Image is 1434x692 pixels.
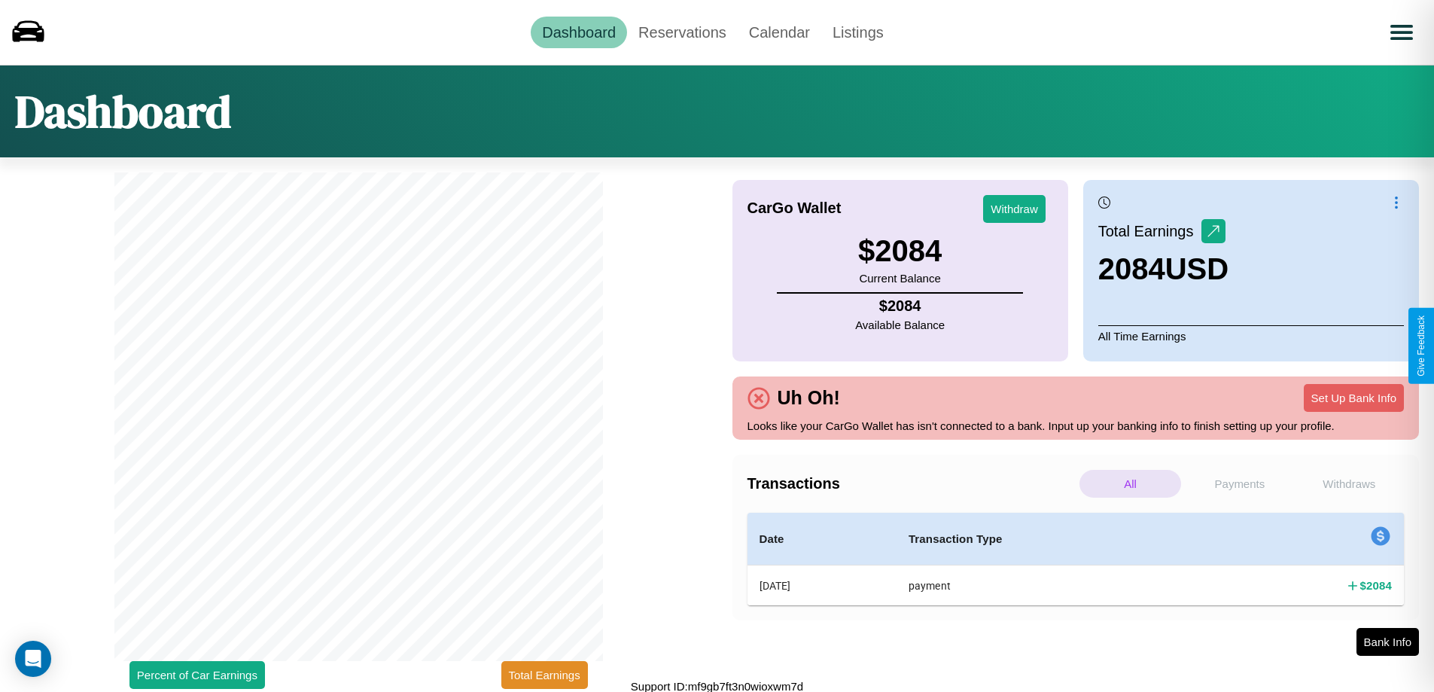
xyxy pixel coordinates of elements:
[760,530,884,548] h4: Date
[1098,218,1201,245] p: Total Earnings
[747,565,897,606] th: [DATE]
[1098,252,1228,286] h3: 2084 USD
[1304,384,1404,412] button: Set Up Bank Info
[15,641,51,677] div: Open Intercom Messenger
[1299,470,1400,498] p: Withdraws
[858,268,942,288] p: Current Balance
[855,297,945,315] h4: $ 2084
[1381,11,1423,53] button: Open menu
[1079,470,1181,498] p: All
[531,17,627,48] a: Dashboard
[1416,316,1426,376] div: Give Feedback
[501,661,588,689] button: Total Earnings
[1098,325,1404,346] p: All Time Earnings
[738,17,821,48] a: Calendar
[983,195,1046,223] button: Withdraw
[747,475,1076,492] h4: Transactions
[909,530,1201,548] h4: Transaction Type
[1356,628,1419,656] button: Bank Info
[627,17,738,48] a: Reservations
[821,17,895,48] a: Listings
[129,661,265,689] button: Percent of Car Earnings
[1189,470,1290,498] p: Payments
[855,315,945,335] p: Available Balance
[747,513,1405,605] table: simple table
[15,81,231,142] h1: Dashboard
[897,565,1213,606] th: payment
[747,200,842,217] h4: CarGo Wallet
[747,416,1405,436] p: Looks like your CarGo Wallet has isn't connected to a bank. Input up your banking info to finish ...
[770,387,848,409] h4: Uh Oh!
[858,234,942,268] h3: $ 2084
[1360,578,1392,593] h4: $ 2084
